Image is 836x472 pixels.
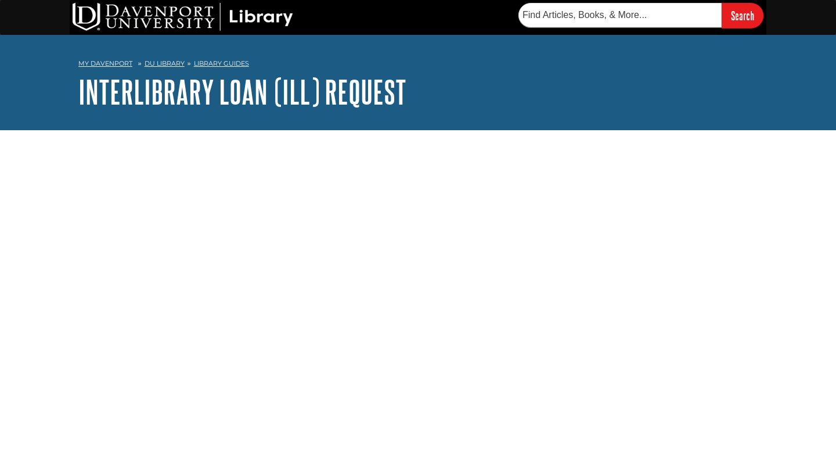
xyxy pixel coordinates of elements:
[518,3,763,28] form: Searches DU Library's articles, books, and more
[194,59,249,67] a: Library Guides
[145,59,185,67] a: DU Library
[78,74,406,110] a: Interlibrary Loan (ILL) Request
[518,3,722,27] input: Find Articles, Books, & More...
[73,3,293,31] img: DU Library
[78,59,132,69] a: My Davenport
[78,56,758,74] nav: breadcrumb
[722,3,763,28] input: Search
